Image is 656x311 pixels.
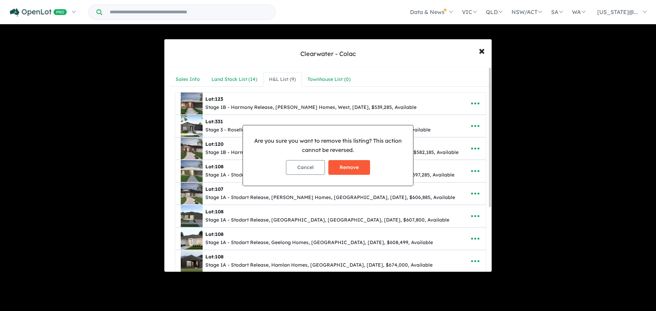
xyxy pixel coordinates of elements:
[10,8,67,17] img: Openlot PRO Logo White
[597,9,638,15] span: [US_STATE]@...
[286,160,325,175] button: Cancel
[328,160,370,175] button: Remove
[104,5,274,19] input: Try estate name, suburb, builder or developer
[248,136,408,155] p: Are you sure you want to remove this listing? This action cannot be reversed.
